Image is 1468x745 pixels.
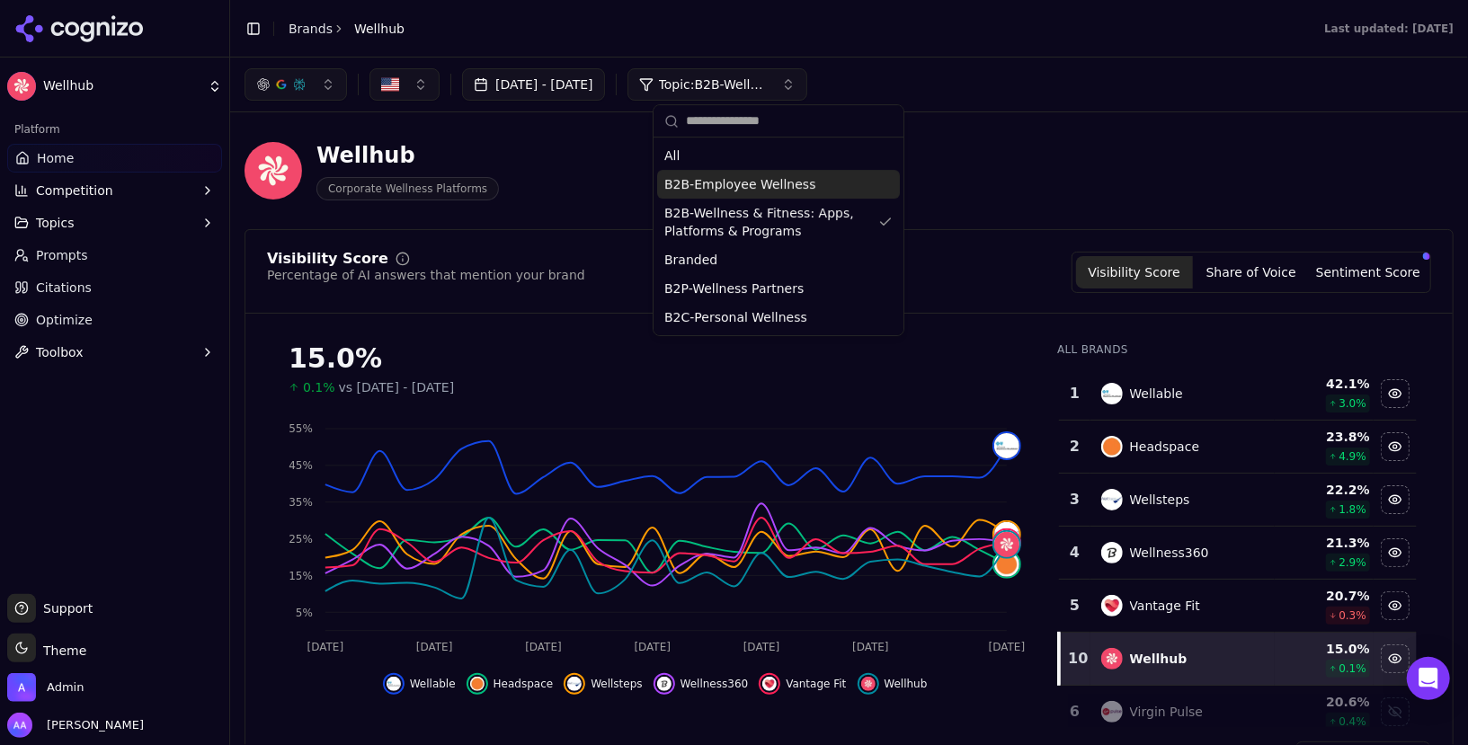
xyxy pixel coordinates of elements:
img: wellsteps [567,677,582,691]
tspan: [DATE] [416,641,453,653]
div: Wellness360 [1130,544,1209,562]
span: 2.9 % [1339,555,1366,570]
tspan: [DATE] [525,641,562,653]
div: Wellsteps [1130,491,1190,509]
img: wellhub [861,677,876,691]
div: Percentage of AI answers that mention your brand [267,266,585,284]
img: wellness360 [657,677,672,691]
img: wellsteps [1101,489,1123,510]
button: Show virgin pulse data [1381,697,1410,726]
tr: 5vantage fitVantage Fit20.7%0.3%Hide vantage fit data [1059,580,1417,633]
nav: breadcrumb [289,20,405,38]
tspan: 55% [289,422,313,435]
div: 5 [1066,595,1082,616]
div: Platform [7,115,222,144]
a: Brands [289,22,333,36]
span: Vantage Fit [786,677,846,691]
span: vs [DATE] - [DATE] [339,378,455,396]
span: Corporate Wellness Platforms [316,177,499,200]
div: 10 [1068,648,1082,670]
button: Hide wellhub data [858,673,928,695]
span: Wellness360 [681,677,749,691]
span: Wellsteps [591,677,642,691]
div: Virgin Pulse [1130,703,1204,721]
img: US [381,75,399,93]
a: Optimize [7,306,222,334]
tr: 6virgin pulseVirgin Pulse20.6%0.4%Show virgin pulse data [1059,686,1417,739]
button: Open organization switcher [7,673,84,702]
span: 3.0 % [1339,396,1366,411]
span: Wellable [410,677,456,691]
button: Hide wellness360 data [654,673,749,695]
div: Wellhub [316,141,499,170]
tr: 2headspaceHeadspace23.8%4.9%Hide headspace data [1059,421,1417,474]
tspan: 15% [289,570,313,582]
span: Prompts [36,246,88,264]
span: B2B-Wellness & Fitness: Apps, Platforms & Programs [664,204,871,240]
tspan: 35% [289,496,313,509]
span: B2C-Personal Wellness [664,308,807,326]
span: Admin [47,679,84,696]
div: 22.2 % [1278,481,1370,499]
button: Hide wellhub data [1381,644,1410,673]
div: Visibility Score [267,252,388,266]
img: wellable [387,677,401,691]
div: 1 [1066,383,1082,404]
tspan: [DATE] [307,641,344,653]
img: Alp Aysan [7,713,32,738]
div: 23.8 % [1278,428,1370,446]
img: headspace [470,677,485,691]
div: 20.6 % [1278,693,1370,711]
tspan: [DATE] [635,641,672,653]
tr: 1wellableWellable42.1%3.0%Hide wellable data [1059,368,1417,421]
button: Hide wellable data [383,673,456,695]
img: wellsteps [994,522,1019,547]
img: virgin pulse [1101,701,1123,723]
tspan: 25% [289,533,313,545]
span: Topic: B2B-Wellness & Fitness: Apps, Platforms & Programs [659,75,767,93]
span: 0.1 % [1339,661,1366,676]
span: 1.8 % [1339,502,1366,517]
span: All [664,146,680,164]
div: Headspace [1130,438,1200,456]
span: 0.1% [303,378,335,396]
tspan: [DATE] [852,641,889,653]
div: Vantage Fit [1130,597,1200,615]
span: Theme [36,643,86,658]
button: Hide vantage fit data [1381,591,1410,620]
img: headspace [1101,436,1123,457]
span: Citations [36,279,92,297]
img: Wellhub [245,142,302,200]
span: 0.3 % [1339,608,1366,623]
span: Toolbox [36,343,84,361]
span: Wellhub [43,78,200,94]
div: 15.0 % [1278,640,1370,658]
img: headspace [994,552,1019,577]
img: wellhub [994,532,1019,557]
button: Hide wellsteps data [1381,485,1410,514]
button: Visibility Score [1076,256,1193,288]
tr: 4wellness360Wellness36021.3%2.9%Hide wellness360 data [1059,527,1417,580]
img: wellhub [1101,648,1123,670]
button: Hide wellsteps data [564,673,642,695]
span: Topics [36,214,75,232]
div: Wellhub [1130,650,1188,668]
div: 20.7 % [1278,587,1370,605]
span: Home [37,149,74,167]
img: wellness360 [1101,542,1123,563]
button: Hide vantage fit data [759,673,846,695]
div: Suggestions [654,137,903,335]
span: Wellhub [885,677,928,691]
span: 4.9 % [1339,449,1366,464]
img: vantage fit [762,677,777,691]
div: 4 [1066,542,1082,563]
tspan: 5% [296,607,313,619]
span: 0.4 % [1339,714,1366,729]
span: Optimize [36,311,93,329]
button: Hide wellable data [1381,379,1410,408]
span: [PERSON_NAME] [40,717,144,733]
span: Headspace [494,677,554,691]
tr: 10wellhubWellhub15.0%0.1%Hide wellhub data [1059,633,1417,686]
tspan: 45% [289,459,313,472]
span: B2B-Employee Wellness [664,175,815,193]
